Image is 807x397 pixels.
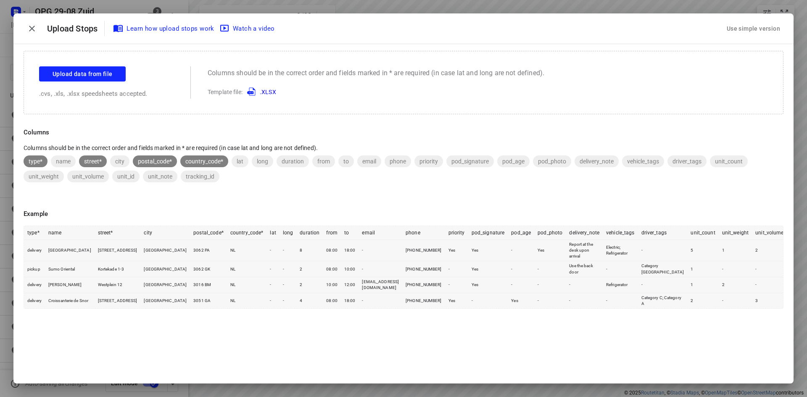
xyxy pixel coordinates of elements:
td: [STREET_ADDRESS] [95,293,141,308]
td: - [534,277,566,293]
th: unit_volume [752,226,787,240]
td: [GEOGRAPHIC_DATA] [140,293,190,308]
span: city [110,158,129,165]
td: - [468,293,508,308]
td: Refrigerator [603,277,638,293]
a: .XLSX [244,89,276,95]
td: delivery [24,239,45,261]
th: priority [445,226,468,240]
td: [STREET_ADDRESS] [95,239,141,261]
td: 5 [687,239,718,261]
td: - [603,261,638,277]
span: email [357,158,381,165]
th: long [280,226,297,240]
th: vehicle_tags [603,226,638,240]
p: .cvs, .xls, .xlsx speedsheets accepted. [39,89,174,99]
span: tracking_id [181,173,219,180]
td: - [508,239,534,261]
td: 10:00 [323,277,341,293]
td: Use the back door [566,261,603,277]
span: phone [385,158,411,165]
td: 12:00 [341,277,359,293]
span: unit_id [112,173,140,180]
td: - [359,261,402,277]
span: delivery_note [575,158,619,165]
td: 3 [752,293,787,308]
span: unit_note [143,173,177,180]
td: - [719,261,752,277]
td: [EMAIL_ADDRESS][DOMAIN_NAME] [359,277,402,293]
td: [GEOGRAPHIC_DATA] [140,261,190,277]
span: priority [414,158,443,165]
td: - [534,293,566,308]
span: pod_photo [533,158,571,165]
th: name [45,226,95,240]
td: 3016 BM [190,277,227,293]
p: Template file: [208,87,544,97]
th: city [140,226,190,240]
td: - [445,277,468,293]
p: Example [24,209,783,219]
td: Category C; Category A [638,293,688,308]
td: Report at the desk upon arrival [566,239,603,261]
span: type* [24,158,47,165]
td: Yes [468,261,508,277]
td: 2 [752,239,787,261]
th: pod_age [508,226,534,240]
td: Yes [534,239,566,261]
span: unit_volume [67,173,109,180]
th: delivery_note [566,226,603,240]
td: - [266,239,279,261]
td: - [266,277,279,293]
th: pod_photo [534,226,566,240]
td: 1 [719,239,752,261]
p: Columns [24,128,783,137]
td: [PHONE_NUMBER] [402,239,445,261]
th: pod_signature [468,226,508,240]
span: street* [79,158,107,165]
th: to [341,226,359,240]
span: lat [232,158,248,165]
td: NL [227,293,267,308]
span: driver_tags [667,158,707,165]
td: 10:00 [341,261,359,277]
span: Watch a video [221,23,275,34]
td: [GEOGRAPHIC_DATA] [140,239,190,261]
td: - [752,277,787,293]
td: - [534,261,566,277]
td: [PHONE_NUMBER] [402,293,445,308]
td: 2 [296,261,323,277]
span: country_code* [180,158,228,165]
th: driver_tags [638,226,688,240]
td: 3062 PA [190,239,227,261]
td: Electric; Refrigerator [603,239,638,261]
td: Kortekade 1-3 [95,261,141,277]
td: Yes [468,239,508,261]
th: type* [24,226,45,240]
td: [PERSON_NAME] [45,277,95,293]
span: postal_code* [133,158,177,165]
span: duration [277,158,309,165]
span: vehicle_tags [622,158,664,165]
th: duration [296,226,323,240]
td: NL [227,277,267,293]
td: - [280,277,297,293]
th: from [323,226,341,240]
td: 2 [687,293,718,308]
td: 1 [687,261,718,277]
td: [GEOGRAPHIC_DATA] [140,277,190,293]
td: [GEOGRAPHIC_DATA] [45,239,95,261]
a: Learn how upload stops work [111,21,218,36]
td: Yes [468,277,508,293]
td: - [280,239,297,261]
td: pickup [24,261,45,277]
td: [PHONE_NUMBER] [402,277,445,293]
td: - [508,277,534,293]
td: - [603,293,638,308]
span: pod_signature [446,158,494,165]
button: Watch a video [218,21,278,36]
td: - [638,277,688,293]
th: postal_code* [190,226,227,240]
td: 8 [296,239,323,261]
td: - [566,277,603,293]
